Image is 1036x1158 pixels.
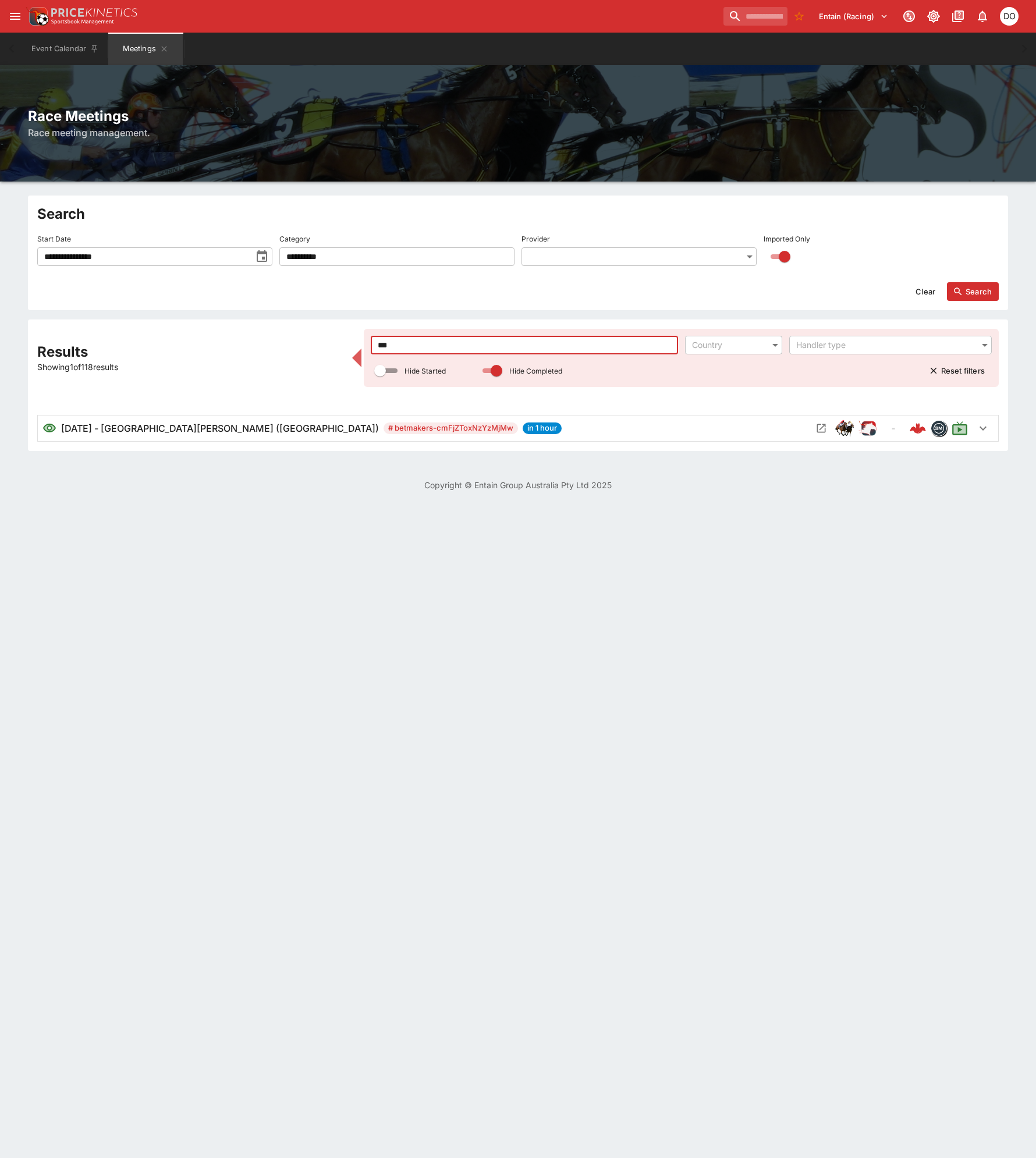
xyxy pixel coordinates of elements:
[790,7,808,26] button: No Bookmarks
[923,361,992,380] button: Reset filters
[952,420,968,436] svg: Live
[51,8,137,17] img: PriceKinetics
[723,7,787,26] input: search
[24,33,106,65] button: Event Calendar
[26,5,49,28] img: PriceKinetics Logo
[37,205,999,223] h2: Search
[796,339,973,351] div: Handler type
[923,6,944,27] button: Toggle light/dark mode
[931,421,946,436] img: betmakers.png
[108,33,183,65] button: Meetings
[521,234,550,244] p: Provider
[509,366,562,376] p: Hide Completed
[28,107,1008,125] h2: Race Meetings
[882,420,905,436] div: No Jetbet
[37,361,345,373] p: Showing 1 of 118 results
[1000,7,1019,26] div: Daniel Olerenshaw
[523,422,562,434] span: in 1 hour
[996,3,1022,29] button: Daniel Olerenshaw
[37,234,71,244] p: Start Date
[692,339,764,351] div: Country
[812,419,831,438] button: Open Meeting
[909,282,942,301] button: Clear
[5,6,26,27] button: open drawer
[931,420,947,436] div: betmakers
[972,6,993,27] button: Notifications
[764,234,810,244] p: Imported Only
[384,422,518,434] span: # betmakers-cmFjZToxNzYzMjMw
[51,19,114,24] img: Sportsbook Management
[61,421,379,435] h6: [DATE] - [GEOGRAPHIC_DATA][PERSON_NAME] ([GEOGRAPHIC_DATA])
[835,419,854,438] div: horse_racing
[835,419,854,438] img: horse_racing.png
[37,343,345,361] h2: Results
[948,6,968,27] button: Documentation
[899,6,920,27] button: Connected to PK
[858,419,877,438] div: ParallelRacing Handler
[858,419,877,438] img: racing.png
[947,282,999,301] button: Search
[910,420,926,436] img: logo-cerberus--red.svg
[28,126,1008,140] h6: Race meeting management.
[42,421,56,435] svg: Visible
[251,246,272,267] button: toggle date time picker
[812,7,895,26] button: Select Tenant
[405,366,446,376] p: Hide Started
[279,234,310,244] p: Category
